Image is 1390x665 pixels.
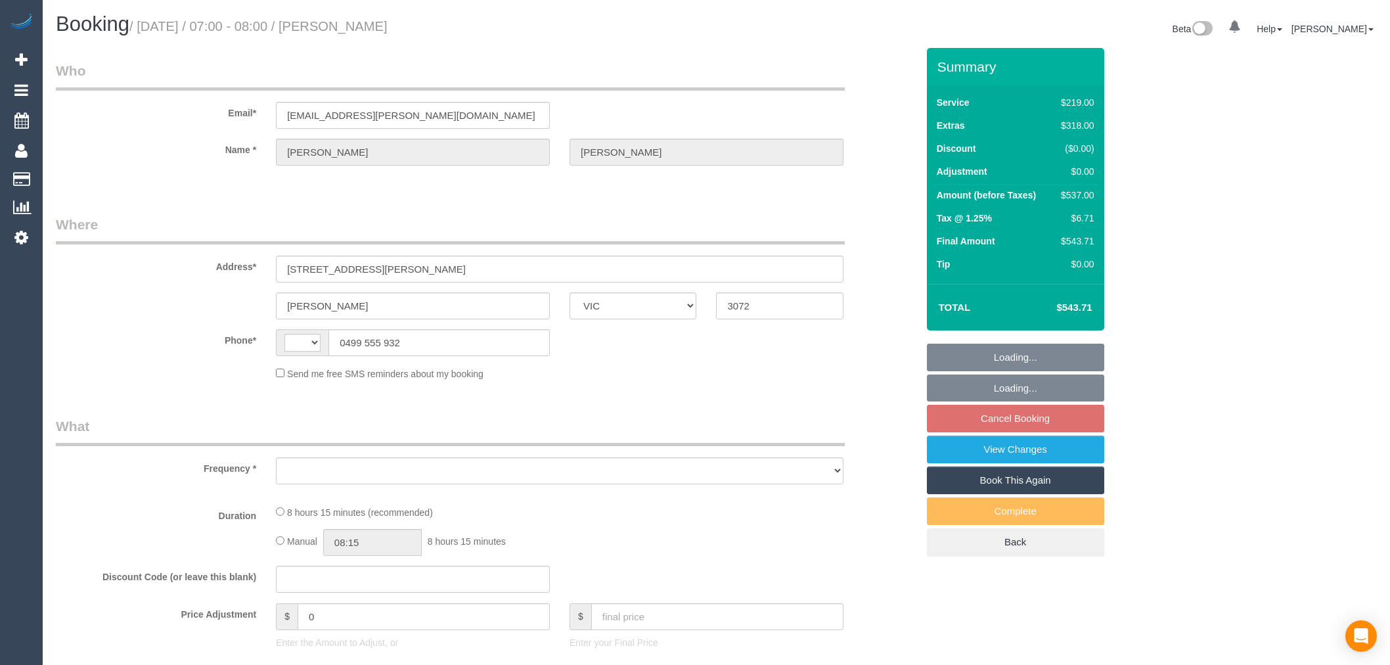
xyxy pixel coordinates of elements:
img: Automaid Logo [8,13,34,32]
div: $318.00 [1056,119,1094,132]
label: Price Adjustment [46,603,266,621]
div: $0.00 [1056,258,1094,271]
legend: Where [56,215,845,244]
p: Enter the Amount to Adjust, or [276,636,550,649]
input: First Name* [276,139,550,166]
div: Open Intercom Messenger [1345,620,1377,652]
input: final price [591,603,843,630]
label: Tax @ 1.25% [937,212,992,225]
label: Adjustment [937,165,987,178]
strong: Total [939,302,971,313]
span: Manual [287,536,317,547]
label: Phone* [46,329,266,347]
a: View Changes [927,436,1104,463]
label: Extras [937,119,965,132]
legend: What [56,417,845,446]
a: Help [1257,24,1282,34]
div: ($0.00) [1056,142,1094,155]
input: Suburb* [276,292,550,319]
span: Send me free SMS reminders about my booking [287,369,483,379]
h4: $543.71 [1017,302,1092,313]
a: [PERSON_NAME] [1291,24,1374,34]
label: Final Amount [937,235,995,248]
span: Booking [56,12,129,35]
h3: Summary [937,59,1098,74]
label: Address* [46,256,266,273]
input: Email* [276,102,550,129]
label: Tip [937,258,951,271]
span: $ [570,603,591,630]
a: Book This Again [927,467,1104,494]
a: Back [927,528,1104,556]
p: Enter your Final Price [570,636,843,649]
a: Beta [1173,24,1213,34]
div: $6.71 [1056,212,1094,225]
label: Discount [937,142,976,155]
label: Frequency * [46,457,266,475]
span: 8 hours 15 minutes [428,536,506,547]
span: 8 hours 15 minutes (recommended) [287,507,433,518]
label: Service [937,96,970,109]
input: Last Name* [570,139,843,166]
label: Discount Code (or leave this blank) [46,566,266,584]
label: Duration [46,505,266,522]
legend: Who [56,61,845,91]
span: $ [276,603,298,630]
img: New interface [1191,21,1213,38]
div: $219.00 [1056,96,1094,109]
input: Post Code* [716,292,843,319]
div: $537.00 [1056,189,1094,202]
small: / [DATE] / 07:00 - 08:00 / [PERSON_NAME] [129,19,388,34]
div: $543.71 [1056,235,1094,248]
div: $0.00 [1056,165,1094,178]
input: Phone* [328,329,550,356]
label: Name * [46,139,266,156]
label: Email* [46,102,266,120]
label: Amount (before Taxes) [937,189,1036,202]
